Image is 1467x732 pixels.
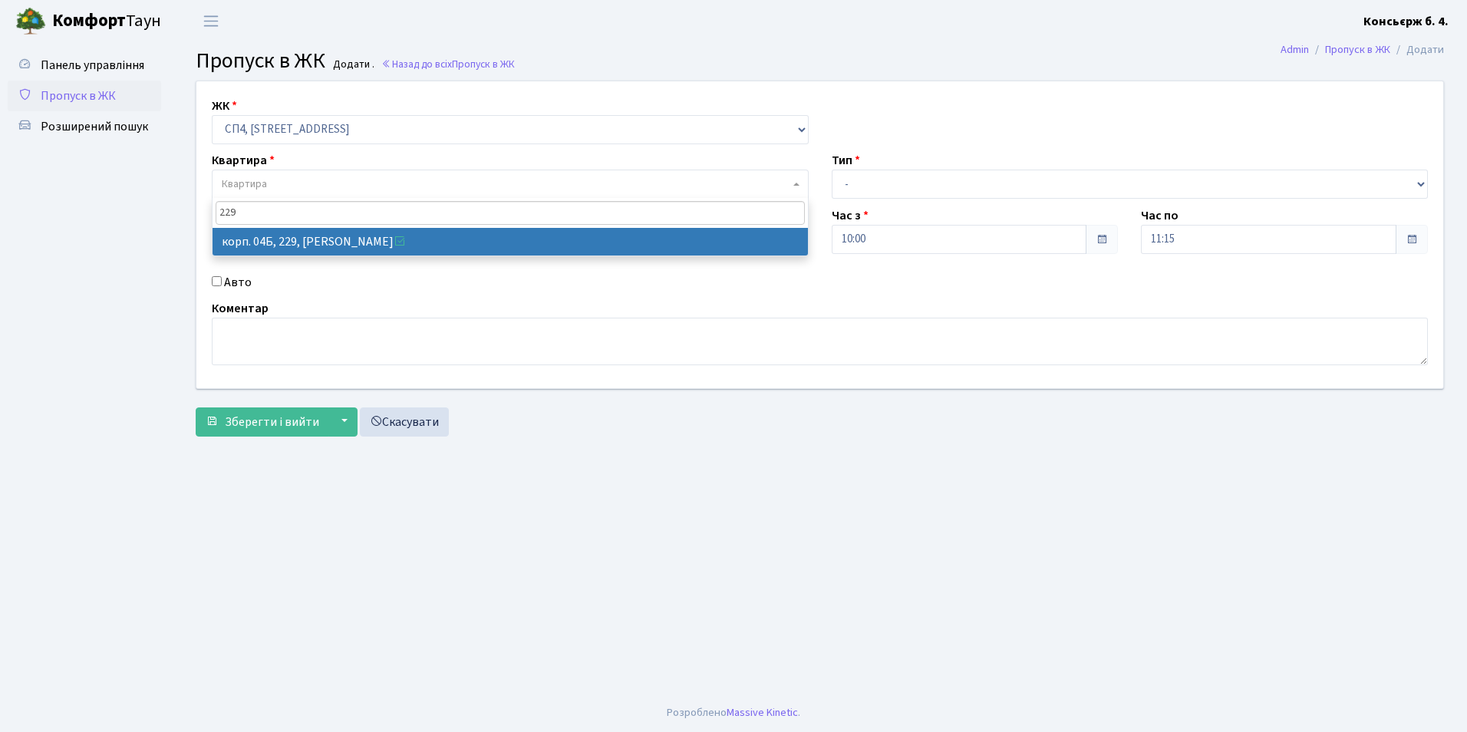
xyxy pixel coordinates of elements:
b: Комфорт [52,8,126,33]
img: logo.png [15,6,46,37]
li: Додати [1390,41,1444,58]
span: Таун [52,8,161,35]
span: Зберегти і вийти [225,414,319,430]
label: Авто [224,273,252,292]
a: Панель управління [8,50,161,81]
a: Massive Kinetic [727,704,798,720]
label: Коментар [212,299,269,318]
a: Пропуск в ЖК [1325,41,1390,58]
span: Пропуск в ЖК [196,45,325,76]
span: Панель управління [41,57,144,74]
label: ЖК [212,97,237,115]
a: Пропуск в ЖК [8,81,161,111]
span: Квартира [222,176,267,192]
label: Тип [832,151,860,170]
button: Зберегти і вийти [196,407,329,437]
span: Розширений пошук [41,118,148,135]
div: Розроблено . [667,704,800,721]
span: Пропуск в ЖК [452,57,515,71]
a: Admin [1281,41,1309,58]
button: Переключити навігацію [192,8,230,34]
a: Розширений пошук [8,111,161,142]
label: Квартира [212,151,275,170]
a: Назад до всіхПропуск в ЖК [381,57,515,71]
a: Скасувати [360,407,449,437]
a: Консьєрж б. 4. [1363,12,1449,31]
small: Додати . [330,58,374,71]
label: Час з [832,206,869,225]
label: Час по [1141,206,1179,225]
span: Пропуск в ЖК [41,87,116,104]
nav: breadcrumb [1258,34,1467,66]
li: корп. 04Б, 229, [PERSON_NAME] [213,228,808,256]
b: Консьєрж б. 4. [1363,13,1449,30]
